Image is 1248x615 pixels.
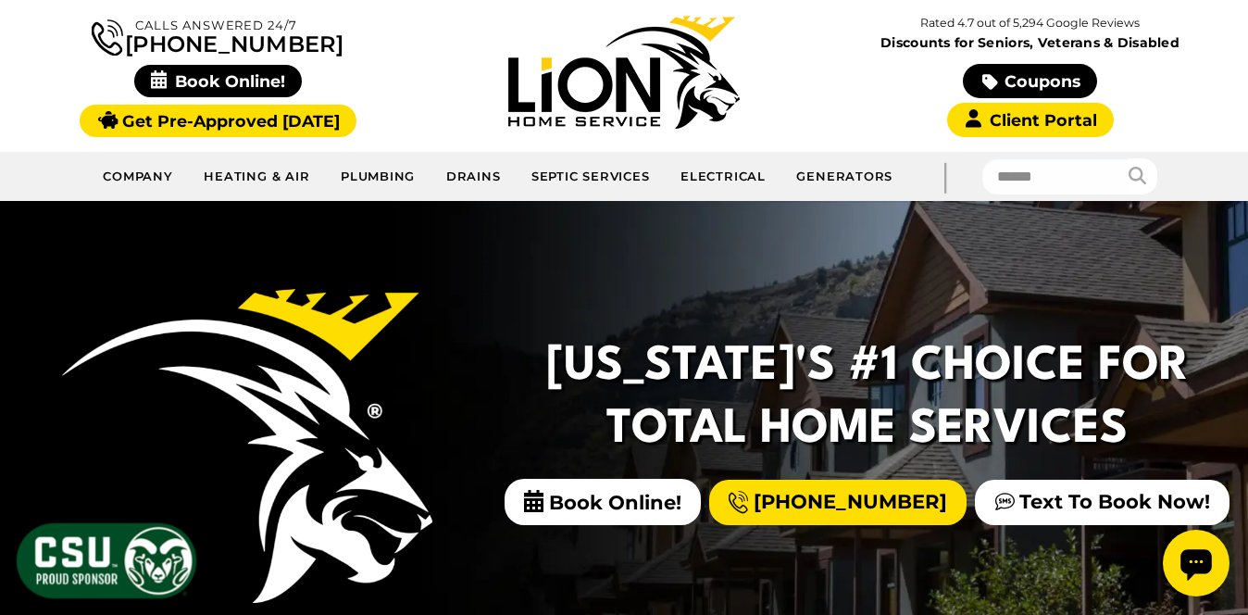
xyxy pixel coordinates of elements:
img: CSU Sponsor Badge [14,521,199,601]
a: Get Pre-Approved [DATE] [80,105,356,137]
a: Heating & Air [189,158,326,195]
span: Discounts for Seniors, Veterans & Disabled [831,36,1229,49]
div: | [908,152,982,201]
a: Client Portal [947,103,1114,137]
span: Book Online! [134,65,302,97]
a: Generators [781,158,907,195]
a: Text To Book Now! [975,480,1229,525]
a: Company [88,158,189,195]
a: Drains [431,158,516,195]
a: Septic Services [517,158,666,195]
span: Book Online! [505,479,701,525]
a: Coupons [963,64,1096,98]
a: [PHONE_NUMBER] [709,480,967,525]
p: Rated 4.7 out of 5,294 Google Reviews [827,13,1233,33]
h2: [US_STATE]'s #1 Choice For Total Home Services [543,336,1192,461]
div: Open chat widget [7,7,74,74]
a: [PHONE_NUMBER] [92,16,343,56]
a: Plumbing [326,158,431,195]
a: Electrical [666,158,781,195]
img: Lion Home Service [508,16,740,129]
